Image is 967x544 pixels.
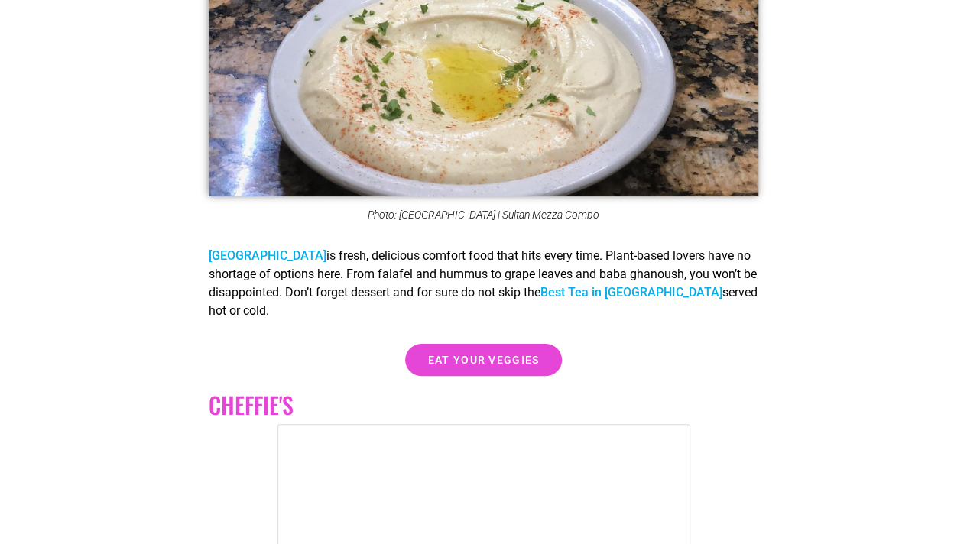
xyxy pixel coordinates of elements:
p: is fresh, delicious comfort food that hits every time. Plant-based lovers have no shortage of opt... [209,247,758,320]
figcaption: Photo: [GEOGRAPHIC_DATA] | Sultan Mezza Combo [209,209,758,221]
a: Cheffie's [209,387,294,422]
a: Best Tea in [GEOGRAPHIC_DATA] [540,285,722,300]
span: Eat your veggies [428,355,540,365]
a: Eat your veggies [405,344,563,376]
a: [GEOGRAPHIC_DATA] [209,248,326,263]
